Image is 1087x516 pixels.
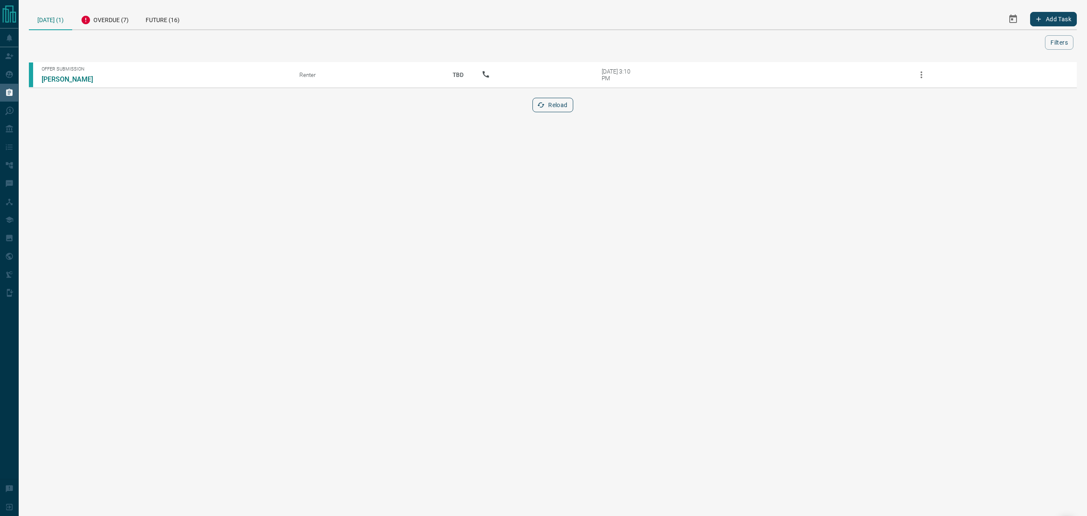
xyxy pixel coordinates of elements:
button: Add Task [1030,12,1077,26]
div: [DATE] (1) [29,9,72,30]
button: Reload [532,98,573,112]
a: [PERSON_NAME] [42,75,105,83]
button: Filters [1045,35,1073,50]
div: Overdue (7) [72,9,137,29]
div: Renter [299,71,435,78]
div: condos.ca [29,62,33,87]
div: Future (16) [137,9,188,29]
span: Offer Submission [42,66,287,72]
button: Select Date Range [1003,9,1023,29]
div: [DATE] 3:10 PM [602,68,638,82]
p: TBD [448,63,469,86]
